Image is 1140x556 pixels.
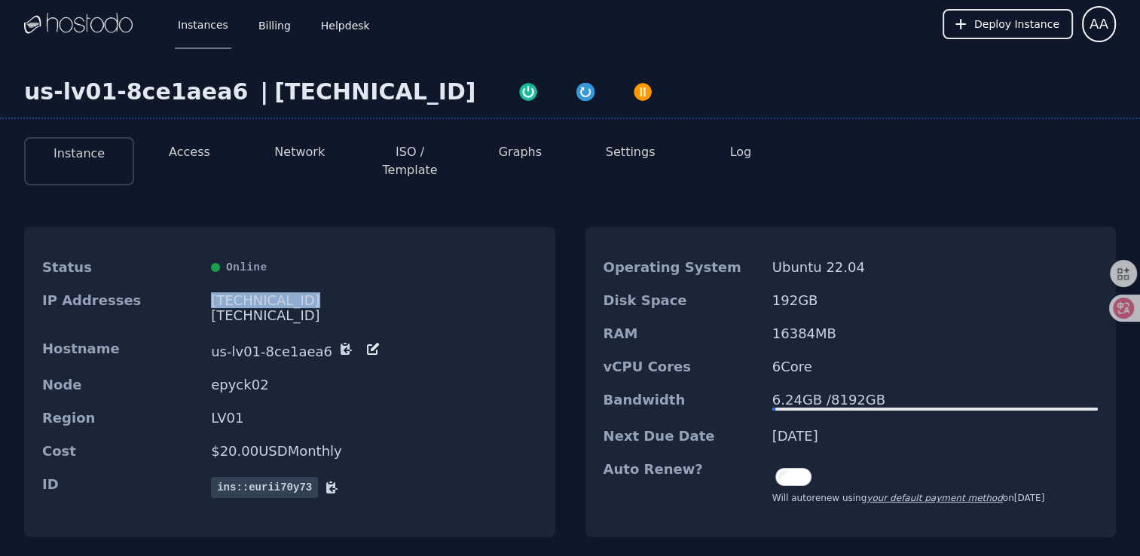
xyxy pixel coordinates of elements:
[866,493,1002,503] a: your default payment method
[211,293,536,308] div: [TECHNICAL_ID]
[254,78,274,105] div: |
[274,78,475,105] div: [TECHNICAL_ID]
[367,143,453,179] button: ISO / Template
[518,81,539,102] img: Power On
[211,377,536,393] dd: epyck02
[42,411,199,426] dt: Region
[1082,6,1116,42] button: User menu
[211,260,536,275] div: Online
[614,78,671,102] button: Power Off
[1090,14,1108,35] span: AA
[42,444,199,459] dt: Cost
[211,477,318,498] span: ins::eurii70y73
[500,78,557,102] button: Power On
[24,13,133,35] img: Logo
[557,78,614,102] button: Restart
[169,143,210,161] button: Access
[42,341,199,359] dt: Hostname
[606,143,656,161] button: Settings
[604,393,760,411] dt: Bandwidth
[772,492,1045,504] div: Will autorenew using on [DATE]
[211,411,536,426] dd: LV01
[604,429,760,444] dt: Next Due Date
[211,341,536,359] dd: us-lv01-8ce1aea6
[499,143,542,161] button: Graphs
[772,293,1098,308] dd: 192 GB
[772,393,1098,408] div: 6.24 GB / 8192 GB
[24,78,254,105] div: us-lv01-8ce1aea6
[772,429,1098,444] dd: [DATE]
[772,326,1098,341] dd: 16384 MB
[772,260,1098,275] dd: Ubuntu 22.04
[575,81,596,102] img: Restart
[730,143,752,161] button: Log
[211,308,536,323] div: [TECHNICAL_ID]
[604,359,760,374] dt: vCPU Cores
[772,359,1098,374] dd: 6 Core
[604,293,760,308] dt: Disk Space
[604,326,760,341] dt: RAM
[211,444,536,459] dd: $ 20.00 USD Monthly
[42,377,199,393] dt: Node
[632,81,653,102] img: Power Off
[274,143,325,161] button: Network
[974,17,1059,32] span: Deploy Instance
[42,260,199,275] dt: Status
[53,145,105,163] button: Instance
[943,9,1073,39] button: Deploy Instance
[604,462,760,504] dt: Auto Renew?
[604,260,760,275] dt: Operating System
[42,293,199,323] dt: IP Addresses
[42,477,199,498] dt: ID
